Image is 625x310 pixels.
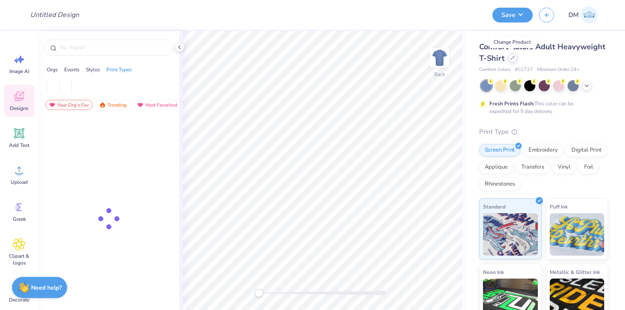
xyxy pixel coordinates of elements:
div: Accessibility label [255,289,263,297]
img: most_fav.gif [137,102,144,108]
div: Trending [95,100,131,110]
a: DM [565,6,602,23]
img: Back [431,49,448,66]
img: Standard [483,213,538,256]
input: Untitled Design [23,6,86,23]
div: Back [434,70,445,78]
img: trending.gif [99,102,106,108]
span: Add Text [9,142,29,149]
div: Vinyl [552,161,576,174]
strong: Need help? [31,284,62,292]
span: Neon Ink [483,268,504,276]
button: Save [492,8,533,23]
span: Image AI [9,68,29,75]
span: Comfort Colors [479,66,511,73]
span: Clipart & logos [5,253,33,266]
span: Designs [10,105,28,112]
span: DM [568,10,579,20]
div: Rhinestones [479,178,520,191]
span: Metallic & Glitter Ink [550,268,600,276]
span: Comfort Colors Adult Heavyweight T-Shirt [479,42,605,63]
div: Embroidery [523,144,563,157]
div: Transfers [516,161,550,174]
span: Upload [11,179,28,186]
img: most_fav.gif [49,102,56,108]
img: Puff Ink [550,213,605,256]
div: Foil [579,161,599,174]
div: Applique [479,161,513,174]
div: Styles [86,66,100,73]
div: Print Types [106,66,132,73]
span: # C1717 [515,66,533,73]
span: Standard [483,202,506,211]
span: Minimum Order: 24 + [537,66,580,73]
span: Greek [13,216,26,223]
div: Screen Print [479,144,520,157]
div: Most Favorited [133,100,181,110]
div: Events [64,66,80,73]
span: Decorate [9,296,29,303]
span: Puff Ink [550,202,568,211]
strong: Fresh Prints Flash: [489,100,534,107]
input: Try "Alpha" [59,43,168,52]
div: Print Type [479,127,608,137]
div: Orgs [47,66,58,73]
div: This color can be expedited for 5 day delivery. [489,100,594,115]
div: Digital Print [566,144,607,157]
div: Change Product [489,36,535,48]
div: Your Org's Fav [45,100,93,110]
img: Deepanshi Mittal [581,6,598,23]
